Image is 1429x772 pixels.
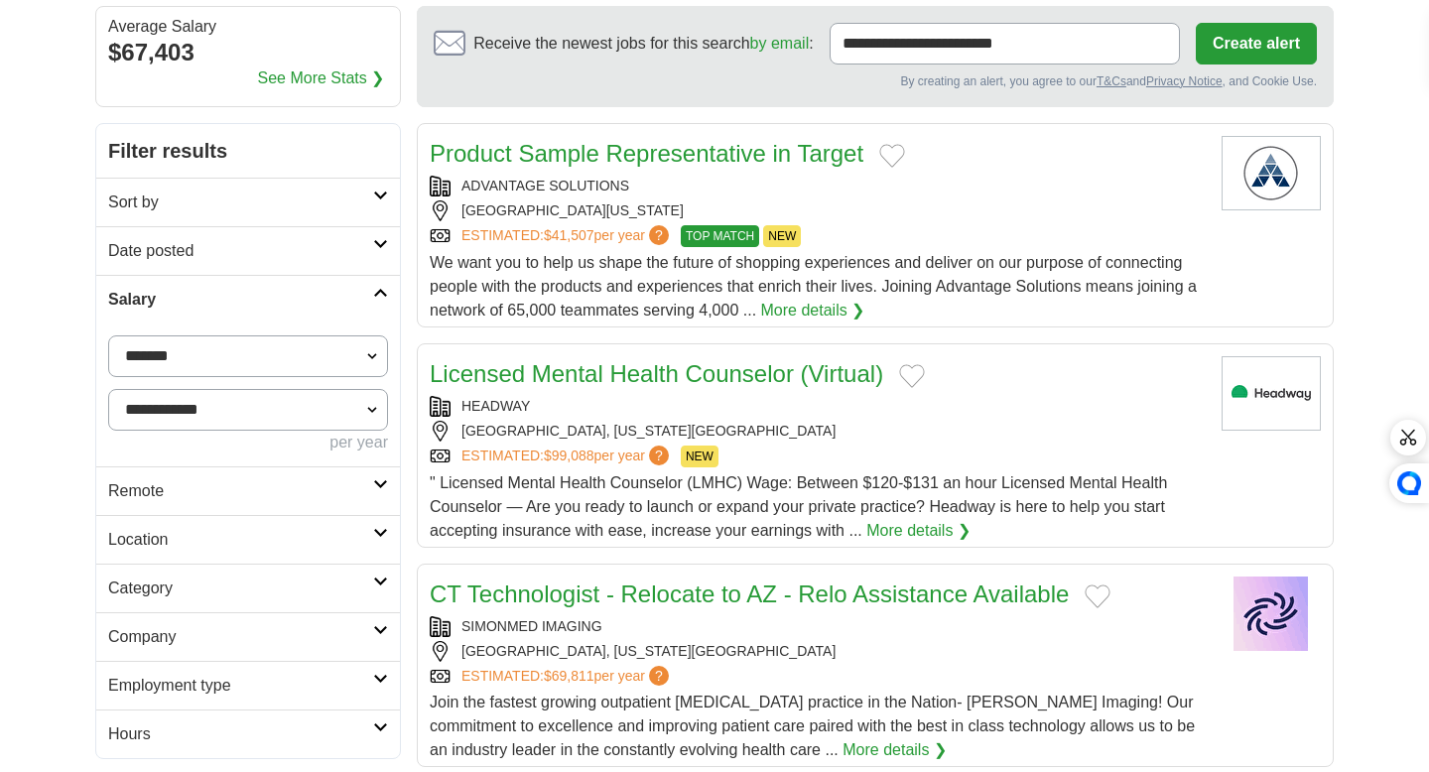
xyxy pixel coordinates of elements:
[434,72,1317,90] div: By creating an alert, you agree to our and , and Cookie Use.
[430,421,1206,442] div: [GEOGRAPHIC_DATA], [US_STATE][GEOGRAPHIC_DATA]
[430,140,863,167] a: Product Sample Representative in Target
[430,641,1206,662] div: [GEOGRAPHIC_DATA], [US_STATE][GEOGRAPHIC_DATA]
[544,668,594,684] span: $69,811
[108,479,373,503] h2: Remote
[430,580,1069,607] a: CT Technologist - Relocate to AZ - Relo Assistance Available
[430,360,883,387] a: Licensed Mental Health Counselor (Virtual)
[544,227,594,243] span: $41,507
[108,577,373,600] h2: Category
[461,446,673,467] a: ESTIMATED:$99,088per year?
[96,226,400,275] a: Date posted
[430,616,1206,637] div: SIMONMED IMAGING
[96,178,400,226] a: Sort by
[258,66,385,90] a: See More Stats ❯
[649,446,669,465] span: ?
[108,19,388,35] div: Average Salary
[649,666,669,686] span: ?
[108,528,373,552] h2: Location
[108,674,373,698] h2: Employment type
[96,275,400,323] a: Salary
[899,364,925,388] button: Add to favorite jobs
[544,448,594,463] span: $99,088
[761,299,865,322] a: More details ❯
[1085,584,1110,608] button: Add to favorite jobs
[681,225,759,247] span: TOP MATCH
[461,178,629,193] a: ADVANTAGE SOLUTIONS
[1146,74,1223,88] a: Privacy Notice
[649,225,669,245] span: ?
[108,288,373,312] h2: Salary
[108,239,373,263] h2: Date posted
[108,625,373,649] h2: Company
[96,515,400,564] a: Location
[96,124,400,178] h2: Filter results
[750,35,810,52] a: by email
[430,254,1197,319] span: We want you to help us shape the future of shopping experiences and deliver on our purpose of con...
[430,474,1167,539] span: " Licensed Mental Health Counselor (LMHC) Wage: Between $120-$131 an hour Licensed Mental Health ...
[96,466,400,515] a: Remote
[461,666,673,687] a: ESTIMATED:$69,811per year?
[879,144,905,168] button: Add to favorite jobs
[461,398,530,414] a: HEADWAY
[461,225,673,247] a: ESTIMATED:$41,507per year?
[1222,356,1321,431] img: Headway logo
[681,446,718,467] span: NEW
[866,519,971,543] a: More details ❯
[108,35,388,70] div: $67,403
[108,722,373,746] h2: Hours
[96,564,400,612] a: Category
[96,612,400,661] a: Company
[108,191,373,214] h2: Sort by
[96,661,400,709] a: Employment type
[1222,577,1321,651] img: Company logo
[108,431,388,454] div: per year
[763,225,801,247] span: NEW
[473,32,813,56] span: Receive the newest jobs for this search :
[430,200,1206,221] div: [GEOGRAPHIC_DATA][US_STATE]
[430,694,1195,758] span: Join the fastest growing outpatient [MEDICAL_DATA] practice in the Nation- [PERSON_NAME] Imaging!...
[1196,23,1317,64] button: Create alert
[1097,74,1126,88] a: T&Cs
[1222,136,1321,210] img: Advantage Solutions logo
[96,709,400,758] a: Hours
[843,738,947,762] a: More details ❯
